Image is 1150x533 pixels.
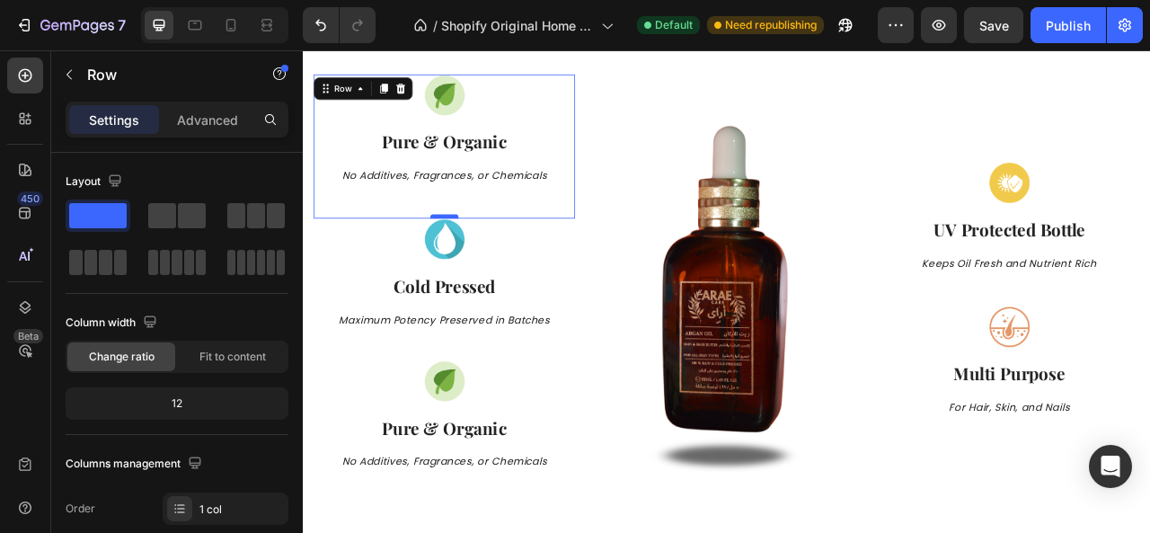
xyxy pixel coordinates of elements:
div: Open Intercom Messenger [1089,445,1132,488]
span: Change ratio [89,349,155,365]
strong: Multi Purpose [827,396,969,425]
button: 7 [7,7,134,43]
strong: Pure & Organic [101,466,260,494]
span: Fit to content [199,349,266,365]
div: 450 [17,191,43,206]
button: Save [964,7,1023,43]
div: 1 col [199,502,284,518]
p: Settings [89,111,139,129]
div: Beta [13,329,43,343]
div: Column width [66,311,161,335]
strong: UV Protected Bottle [802,213,995,242]
button: Publish [1031,7,1106,43]
div: 12 [69,391,285,416]
p: Row [87,64,240,85]
div: Order [66,501,95,517]
div: Layout [66,170,126,194]
div: Undo/Redo [303,7,376,43]
span: Need republishing [725,17,817,33]
img: gempages_581159309488948142-f2f51336-2c91-48ef-9cc4-78b4acb05676.png [872,325,925,378]
img: gempages_581159309488948142-d4d41459-17cd-407b-a41e-4e4a51c92918.png [872,142,925,195]
span: Default [655,17,693,33]
span: / [433,16,438,35]
p: Advanced [177,111,238,129]
p: No Additives, Fragrances, or Chemicals [15,514,344,533]
p: Keeps Oil Fresh and Nutrient Rich [734,262,1063,280]
span: Shopify Original Home Template [441,16,594,35]
div: Columns management [66,452,206,476]
iframe: Design area [303,50,1150,533]
p: 7 [118,14,126,36]
div: Publish [1046,16,1091,35]
p: For Hair, Skin, and Nails [734,445,1063,464]
span: Save [979,18,1009,33]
